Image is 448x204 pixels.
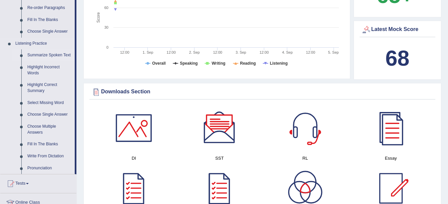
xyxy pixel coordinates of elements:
a: Highlight Correct Summary [24,79,75,97]
a: Fill In The Blanks [24,14,75,26]
a: Highlight Incorrect Words [24,61,75,79]
a: Pronunciation [24,162,75,174]
h4: RL [266,155,345,162]
div: Downloads Section [91,87,434,97]
a: Listening Practice [12,38,75,50]
a: Summarize Spoken Text [24,49,75,61]
tspan: Score [96,12,101,23]
tspan: Speaking [180,61,197,66]
a: Choose Multiple Answers [24,121,75,138]
tspan: 1. Sep [143,50,153,54]
text: 60 [104,6,108,10]
h4: SST [180,155,259,162]
a: Select Missing Word [24,97,75,109]
text: 12:00 [213,50,222,54]
a: Choose Single Answer [24,26,75,38]
div: Latest Mock Score [361,25,434,35]
b: 68 [385,46,409,70]
tspan: Reading [240,61,256,66]
a: Tests [0,174,76,191]
a: Write From Dictation [24,150,75,162]
tspan: Overall [152,61,166,66]
tspan: 5. Sep [328,50,339,54]
text: 12:00 [260,50,269,54]
a: Choose Single Answer [24,109,75,121]
tspan: 2. Sep [189,50,200,54]
text: 12:00 [306,50,315,54]
tspan: Listening [270,61,288,66]
h4: DI [94,155,173,162]
a: Re-order Paragraphs [24,2,75,14]
text: 30 [104,25,108,29]
text: 12:00 [120,50,129,54]
a: Fill In The Blanks [24,138,75,150]
tspan: Writing [211,61,225,66]
text: 12:00 [166,50,176,54]
text: 0 [106,45,108,49]
tspan: 4. Sep [282,50,293,54]
tspan: 3. Sep [236,50,246,54]
h4: Essay [351,155,430,162]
